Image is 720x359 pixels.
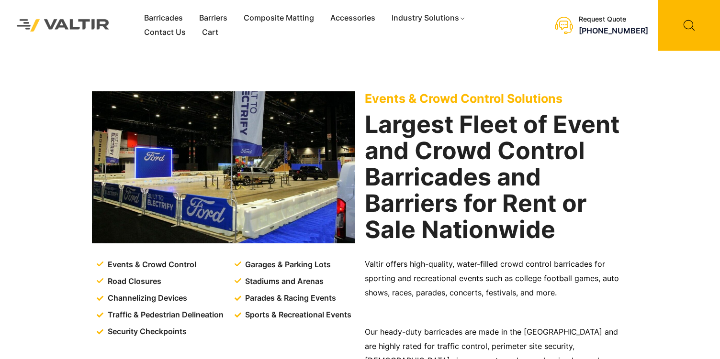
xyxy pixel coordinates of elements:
[105,274,161,289] span: Road Closures
[105,291,187,305] span: Channelizing Devices
[579,15,648,23] div: Request Quote
[105,308,224,322] span: Traffic & Pedestrian Delineation
[136,25,194,40] a: Contact Us
[243,258,331,272] span: Garages & Parking Lots
[365,111,628,243] h2: Largest Fleet of Event and Crowd Control Barricades and Barriers for Rent or Sale Nationwide
[136,11,191,25] a: Barricades
[365,91,628,106] p: Events & Crowd Control Solutions
[236,11,322,25] a: Composite Matting
[105,325,187,339] span: Security Checkpoints
[365,257,628,300] p: Valtir offers high-quality, water-filled crowd control barricades for sporting and recreational e...
[243,274,324,289] span: Stadiums and Arenas
[383,11,474,25] a: Industry Solutions
[579,26,648,35] a: [PHONE_NUMBER]
[191,11,236,25] a: Barriers
[105,258,196,272] span: Events & Crowd Control
[322,11,383,25] a: Accessories
[243,291,336,305] span: Parades & Racing Events
[194,25,226,40] a: Cart
[243,308,351,322] span: Sports & Recreational Events
[7,10,119,42] img: Valtir Rentals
